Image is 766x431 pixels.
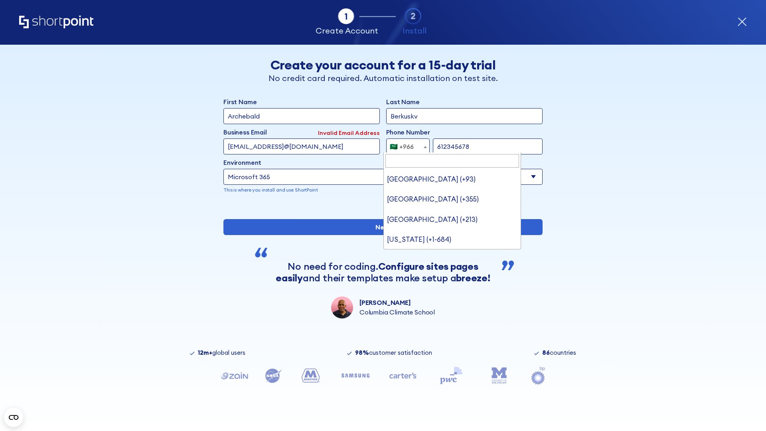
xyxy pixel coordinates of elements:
[4,408,23,427] button: Open CMP widget
[384,169,521,189] li: [GEOGRAPHIC_DATA] (+93)
[385,154,519,168] input: Search
[384,189,521,209] li: [GEOGRAPHIC_DATA] (+355)
[384,210,521,229] li: [GEOGRAPHIC_DATA] (+213)
[384,229,521,249] li: [US_STATE] (+1-684)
